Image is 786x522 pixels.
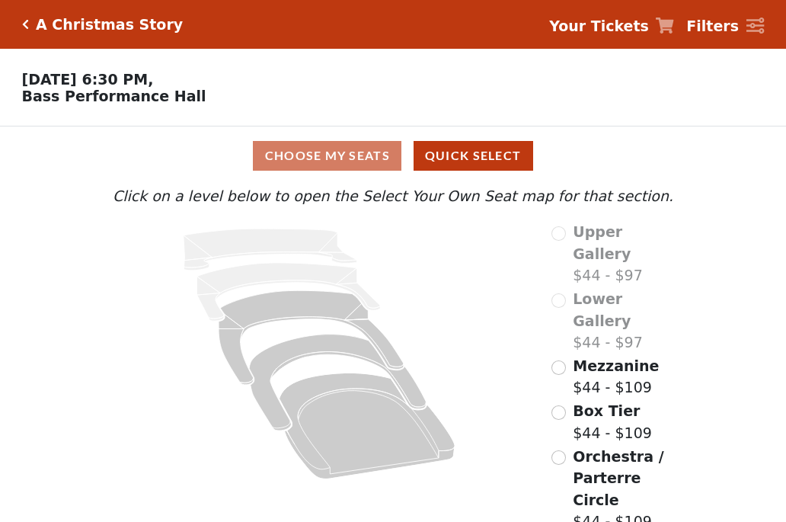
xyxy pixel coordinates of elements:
p: Click on a level below to open the Select Your Own Seat map for that section. [109,185,677,207]
a: Your Tickets [549,15,674,37]
span: Box Tier [573,402,640,419]
a: Click here to go back to filters [22,19,29,30]
span: Lower Gallery [573,290,631,329]
span: Orchestra / Parterre Circle [573,448,663,508]
button: Quick Select [414,141,533,171]
label: $44 - $109 [573,400,652,444]
h5: A Christmas Story [36,16,183,34]
label: $44 - $97 [573,288,677,354]
a: Filters [686,15,764,37]
label: $44 - $97 [573,221,677,287]
strong: Your Tickets [549,18,649,34]
strong: Filters [686,18,739,34]
path: Orchestra / Parterre Circle - Seats Available: 253 [280,373,455,479]
path: Upper Gallery - Seats Available: 0 [184,229,357,271]
label: $44 - $109 [573,355,659,399]
span: Upper Gallery [573,223,631,262]
path: Lower Gallery - Seats Available: 0 [197,263,381,321]
span: Mezzanine [573,357,659,374]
